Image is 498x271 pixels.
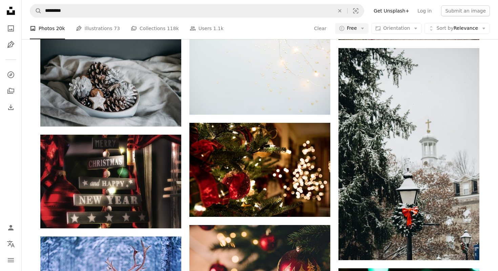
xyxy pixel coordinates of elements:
[4,253,18,267] button: Menu
[4,38,18,51] a: Illustrations
[348,4,364,17] button: Visual search
[189,65,330,71] a: star sequins on white platform
[4,84,18,98] a: Collections
[4,237,18,251] button: Language
[76,18,120,39] a: Illustrations 73
[4,221,18,234] a: Log in / Sign up
[167,25,179,32] span: 118k
[347,25,357,32] span: Free
[4,4,18,19] a: Home — Unsplash
[189,21,330,115] img: star sequins on white platform
[332,4,347,17] button: Clear
[383,25,410,31] span: Orientation
[441,5,490,16] button: Submit an image
[424,23,490,34] button: Sort byRelevance
[4,100,18,114] a: Download History
[40,178,181,184] a: black and gray wooden signage near black wall
[30,4,42,17] button: Search Unsplash
[436,25,453,31] span: Sort by
[338,48,479,260] img: photo of white cathedral
[314,23,327,34] button: Clear
[131,18,179,39] a: Collections 118k
[436,25,478,32] span: Relevance
[4,22,18,35] a: Photos
[189,123,330,217] img: green Christmas tree
[213,25,223,32] span: 1.1k
[413,5,436,16] a: Log in
[4,68,18,82] a: Explore
[370,5,413,16] a: Get Unsplash+
[371,23,422,34] button: Orientation
[189,167,330,173] a: green Christmas tree
[338,151,479,157] a: photo of white cathedral
[30,4,364,18] form: Find visuals sitewide
[335,23,369,34] button: Free
[190,18,224,39] a: Users 1.1k
[114,25,120,32] span: 73
[40,135,181,228] img: black and gray wooden signage near black wall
